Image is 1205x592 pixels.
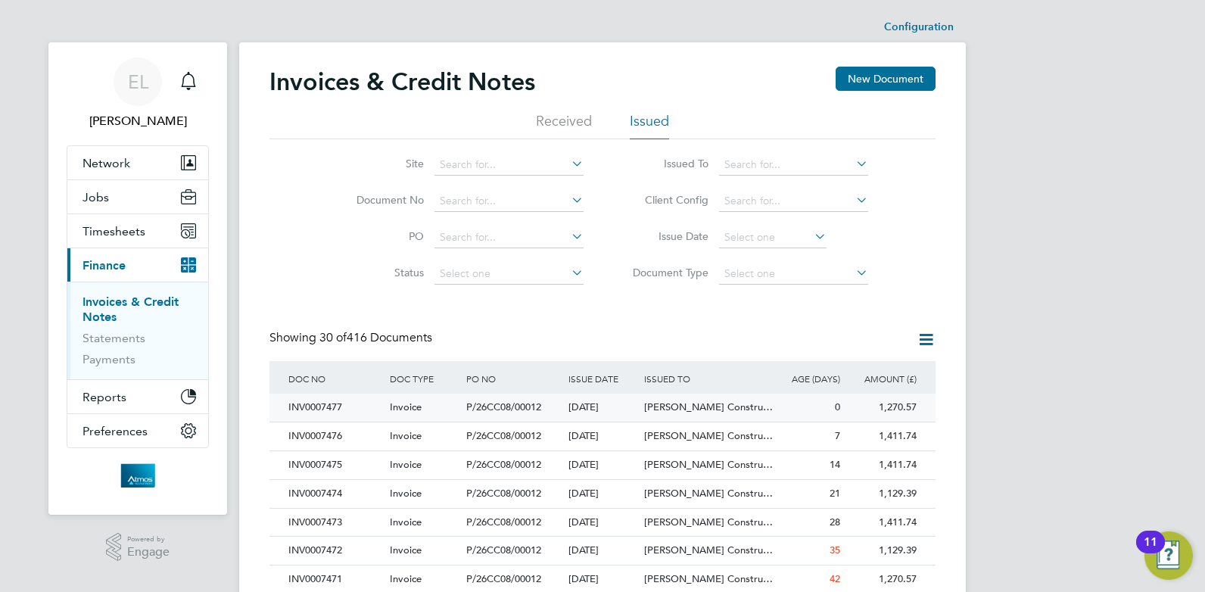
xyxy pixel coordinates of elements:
[269,67,535,97] h2: Invoices & Credit Notes
[466,516,541,528] span: P/26CC08/00012
[285,394,386,422] div: INV0007477
[844,451,920,479] div: 1,411.74
[466,458,541,471] span: P/26CC08/00012
[565,509,641,537] div: [DATE]
[269,330,435,346] div: Showing
[830,516,840,528] span: 28
[565,361,641,396] div: ISSUE DATE
[644,544,773,556] span: [PERSON_NAME] Constru…
[319,330,347,345] span: 30 of
[83,331,145,345] a: Statements
[719,191,868,212] input: Search for...
[719,154,868,176] input: Search for...
[466,544,541,556] span: P/26CC08/00012
[67,380,208,413] button: Reports
[466,400,541,413] span: P/26CC08/00012
[719,263,868,285] input: Select one
[434,191,584,212] input: Search for...
[835,429,840,442] span: 7
[319,330,432,345] span: 416 Documents
[67,463,209,488] a: Go to home page
[83,224,145,238] span: Timesheets
[128,72,148,92] span: EL
[390,458,422,471] span: Invoice
[640,361,768,396] div: ISSUED TO
[719,227,827,248] input: Select one
[390,429,422,442] span: Invoice
[67,282,208,379] div: Finance
[434,154,584,176] input: Search for...
[337,193,424,207] label: Document No
[621,229,708,243] label: Issue Date
[466,572,541,585] span: P/26CC08/00012
[621,193,708,207] label: Client Config
[120,463,154,488] img: atmosrecruitment-logo-retina.png
[830,572,840,585] span: 42
[565,422,641,450] div: [DATE]
[390,516,422,528] span: Invoice
[836,67,936,91] button: New Document
[48,42,227,515] nav: Main navigation
[844,509,920,537] div: 1,411.74
[644,572,773,585] span: [PERSON_NAME] Constru…
[285,509,386,537] div: INV0007473
[644,400,773,413] span: [PERSON_NAME] Constru…
[67,180,208,213] button: Jobs
[830,458,840,471] span: 14
[127,546,170,559] span: Engage
[83,352,135,366] a: Payments
[621,157,708,170] label: Issued To
[106,533,170,562] a: Powered byEngage
[844,422,920,450] div: 1,411.74
[644,429,773,442] span: [PERSON_NAME] Constru…
[83,424,148,438] span: Preferences
[67,146,208,179] button: Network
[83,156,130,170] span: Network
[884,12,954,42] li: Configuration
[844,361,920,396] div: AMOUNT (£)
[565,394,641,422] div: [DATE]
[830,487,840,500] span: 21
[390,572,422,585] span: Invoice
[285,422,386,450] div: INV0007476
[768,361,844,396] div: AGE (DAYS)
[1144,531,1193,580] button: Open Resource Center, 11 new notifications
[844,480,920,508] div: 1,129.39
[565,451,641,479] div: [DATE]
[434,227,584,248] input: Search for...
[83,258,126,273] span: Finance
[285,451,386,479] div: INV0007475
[630,112,669,139] li: Issued
[67,414,208,447] button: Preferences
[285,480,386,508] div: INV0007474
[83,294,179,324] a: Invoices & Credit Notes
[565,537,641,565] div: [DATE]
[390,400,422,413] span: Invoice
[285,361,386,396] div: DOC NO
[83,390,126,404] span: Reports
[285,537,386,565] div: INV0007472
[67,214,208,248] button: Timesheets
[844,394,920,422] div: 1,270.57
[644,516,773,528] span: [PERSON_NAME] Constru…
[434,263,584,285] input: Select one
[337,266,424,279] label: Status
[67,58,209,130] a: EL[PERSON_NAME]
[644,458,773,471] span: [PERSON_NAME] Constru…
[386,361,462,396] div: DOC TYPE
[390,487,422,500] span: Invoice
[536,112,592,139] li: Received
[621,266,708,279] label: Document Type
[127,533,170,546] span: Powered by
[67,248,208,282] button: Finance
[1144,542,1157,562] div: 11
[83,190,109,204] span: Jobs
[844,537,920,565] div: 1,129.39
[466,487,541,500] span: P/26CC08/00012
[67,112,209,130] span: Emma Longstaff
[337,157,424,170] label: Site
[462,361,564,396] div: PO NO
[835,400,840,413] span: 0
[565,480,641,508] div: [DATE]
[390,544,422,556] span: Invoice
